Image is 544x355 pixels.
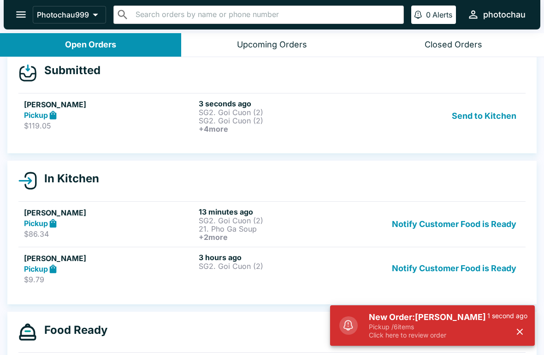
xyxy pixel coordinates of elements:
div: photochau [483,9,526,20]
p: 21. Pho Ga Soup [199,225,370,233]
h4: Submitted [37,64,101,77]
strong: Pickup [24,219,48,228]
button: Send to Kitchen [448,99,520,133]
p: Click here to review order [369,331,487,339]
strong: Pickup [24,111,48,120]
div: Upcoming Orders [237,40,307,50]
p: 0 [426,10,431,19]
button: Notify Customer Food is Ready [388,253,520,285]
h6: 3 hours ago [199,253,370,262]
p: Alerts [432,10,452,19]
p: SG2. Goi Cuon (2) [199,262,370,270]
button: photochau [463,5,529,24]
a: [PERSON_NAME]Pickup$86.3413 minutes agoSG2. Goi Cuon (2)21. Pho Ga Soup+2moreNotify Customer Food... [18,201,526,247]
strong: Pickup [24,264,48,274]
a: [PERSON_NAME]Pickup$119.053 seconds agoSG2. Goi Cuon (2)SG2. Goi Cuon (2)+4moreSend to Kitchen [18,93,526,139]
h4: Food Ready [37,323,107,337]
p: $86.34 [24,229,195,239]
p: Photochau999 [37,10,89,19]
p: SG2. Goi Cuon (2) [199,216,370,225]
h5: [PERSON_NAME] [24,253,195,264]
div: Open Orders [65,40,116,50]
p: SG2. Goi Cuon (2) [199,108,370,116]
h6: + 4 more [199,125,370,133]
h5: [PERSON_NAME] [24,99,195,110]
p: $9.79 [24,275,195,284]
input: Search orders by name or phone number [133,8,400,21]
button: Photochau999 [33,6,106,23]
h6: 3 seconds ago [199,99,370,108]
h4: In Kitchen [37,172,99,186]
button: open drawer [9,3,33,26]
p: 1 second ago [487,312,527,320]
h6: 13 minutes ago [199,207,370,216]
div: Closed Orders [425,40,482,50]
button: Notify Customer Food is Ready [388,207,520,241]
a: [PERSON_NAME]Pickup$9.793 hours agoSG2. Goi Cuon (2)Notify Customer Food is Ready [18,247,526,290]
p: Pickup / 6 items [369,323,487,331]
h6: + 2 more [199,233,370,241]
p: SG2. Goi Cuon (2) [199,116,370,125]
h5: New Order: [PERSON_NAME] [369,312,487,323]
h5: [PERSON_NAME] [24,207,195,218]
p: $119.05 [24,121,195,130]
